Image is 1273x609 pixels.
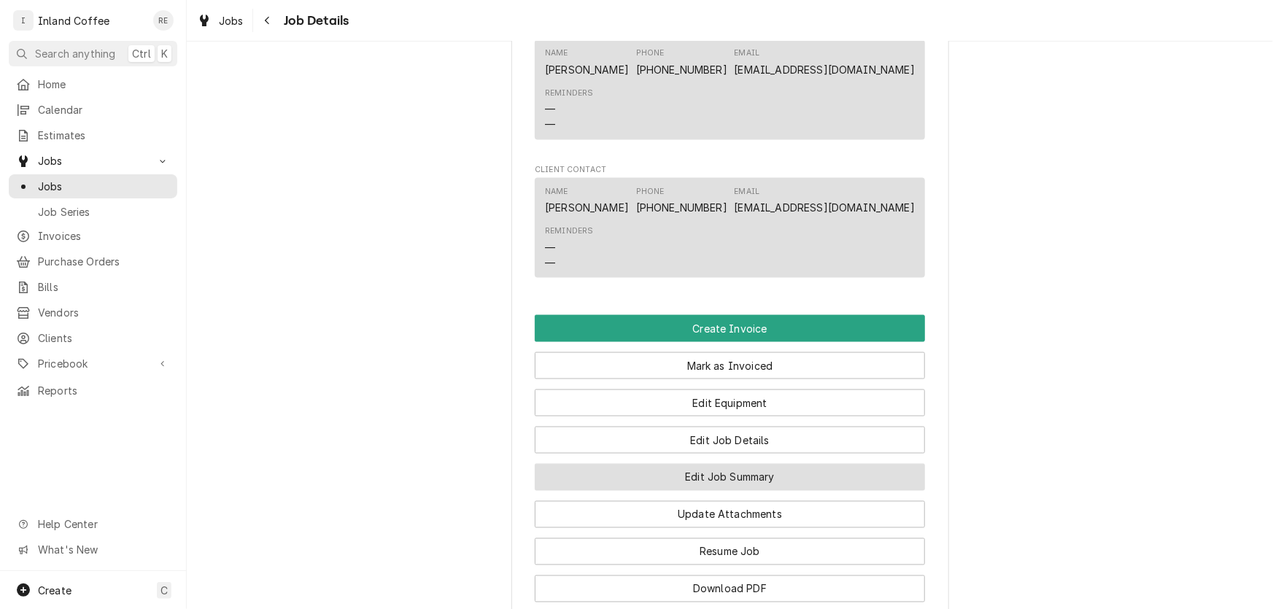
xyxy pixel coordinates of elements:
div: Button Group Row [535,491,925,528]
div: Button Group Row [535,416,925,454]
a: Job Series [9,200,177,224]
a: Jobs [191,9,249,33]
div: Email [735,186,915,215]
span: Jobs [38,153,148,168]
span: Invoices [38,228,170,244]
a: Calendar [9,98,177,122]
div: Name [545,47,629,77]
button: Update Attachments [535,501,925,528]
span: K [161,46,168,61]
div: Ruth Easley's Avatar [153,10,174,31]
a: Estimates [9,123,177,147]
a: Go to Pricebook [9,352,177,376]
a: Bills [9,275,177,299]
button: Resume Job [535,538,925,565]
a: Reports [9,379,177,403]
span: Help Center [38,516,169,532]
a: [PHONE_NUMBER] [636,201,727,214]
div: Contact [535,178,925,278]
a: Go to Help Center [9,512,177,536]
div: Reminders [545,225,593,237]
span: Pricebook [38,356,148,371]
a: [PHONE_NUMBER] [636,63,727,76]
div: — [545,240,555,255]
span: Vendors [38,305,170,320]
button: Edit Job Details [535,427,925,454]
span: Create [38,584,71,597]
div: Phone [636,47,665,59]
div: Contact [535,40,925,140]
span: Reports [38,383,170,398]
div: Client Contact [535,164,925,284]
div: Name [545,186,629,215]
button: Navigate back [256,9,279,32]
div: Email [735,47,760,59]
button: Edit Job Summary [535,464,925,491]
span: Jobs [219,13,244,28]
div: [PERSON_NAME] [545,62,629,77]
a: Clients [9,326,177,350]
span: Purchase Orders [38,254,170,269]
div: Inland Coffee [38,13,109,28]
a: Go to Jobs [9,149,177,173]
a: [EMAIL_ADDRESS][DOMAIN_NAME] [735,201,915,214]
div: Button Group Row [535,379,925,416]
button: Mark as Invoiced [535,352,925,379]
div: Button Group Row [535,528,925,565]
div: Phone [636,186,665,198]
span: Bills [38,279,170,295]
a: Vendors [9,300,177,325]
span: C [160,583,168,598]
div: I [13,10,34,31]
div: Email [735,186,760,198]
span: What's New [38,542,169,557]
button: Create Invoice [535,315,925,342]
span: Client Contact [535,164,925,176]
div: Location Contact [535,26,925,146]
div: Button Group Row [535,342,925,379]
span: Job Series [38,204,170,220]
span: Home [38,77,170,92]
div: — [545,101,555,117]
div: Location Contact List [535,40,925,147]
div: — [545,255,555,271]
div: Reminders [545,88,593,132]
div: Email [735,47,915,77]
span: Calendar [38,102,170,117]
span: Clients [38,330,170,346]
a: Home [9,72,177,96]
a: Invoices [9,224,177,248]
span: Search anything [35,46,115,61]
span: Estimates [38,128,170,143]
div: — [545,117,555,132]
span: Jobs [38,179,170,194]
div: [PERSON_NAME] [545,200,629,215]
a: Purchase Orders [9,249,177,274]
div: Phone [636,47,727,77]
div: Client Contact List [535,178,925,284]
div: Button Group [535,315,925,602]
span: Ctrl [132,46,151,61]
div: RE [153,10,174,31]
a: [EMAIL_ADDRESS][DOMAIN_NAME] [735,63,915,76]
div: Name [545,47,568,59]
button: Search anythingCtrlK [9,41,177,66]
div: Reminders [545,225,593,270]
div: Phone [636,186,727,215]
div: Reminders [545,88,593,99]
div: Name [545,186,568,198]
a: Jobs [9,174,177,198]
span: Job Details [279,11,349,31]
div: Button Group Row [535,454,925,491]
a: Go to What's New [9,538,177,562]
button: Download PDF [535,575,925,602]
div: Button Group Row [535,315,925,342]
button: Edit Equipment [535,389,925,416]
div: Button Group Row [535,565,925,602]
